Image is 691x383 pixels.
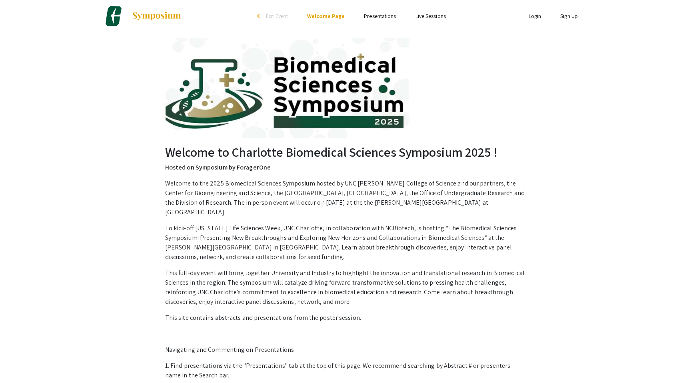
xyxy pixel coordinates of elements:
[165,179,526,217] p: Welcome to the 2025 Biomedical Sciences Symposium hosted by UNC [PERSON_NAME] College of Science ...
[165,313,526,323] p: This site contains abstracts and presentations from the poster session.
[165,345,526,355] p: Navigating and Commenting on Presentations
[307,12,345,20] a: Welcome Page
[165,223,526,262] p: To kick-off [US_STATE] Life Sciences Week, UNC Charlotte, in collaboration with NCBiotech, is hos...
[166,38,525,138] img: Charlotte Biomedical Sciences Symposium 2025
[529,12,541,20] a: Login
[165,361,526,380] p: 1. Find presentations via the "Presentations" tab at the top of this page. We recommend searching...
[266,12,288,20] span: Exit Event
[104,6,124,26] img: Charlotte Biomedical Sciences Symposium 2025
[165,268,526,307] p: This full-day event will bring together University and Industry to highlight the innovation and t...
[257,14,262,18] div: arrow_back_ios
[560,12,578,20] a: Sign Up
[165,163,526,172] p: Hosted on Symposium by ForagerOne
[104,6,182,26] a: Charlotte Biomedical Sciences Symposium 2025
[132,11,182,21] img: Symposium by ForagerOne
[415,12,446,20] a: Live Sessions
[165,144,526,160] h2: Welcome to Charlotte Biomedical Sciences Symposium 2025 !
[6,347,34,377] iframe: Chat
[364,12,396,20] a: Presentations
